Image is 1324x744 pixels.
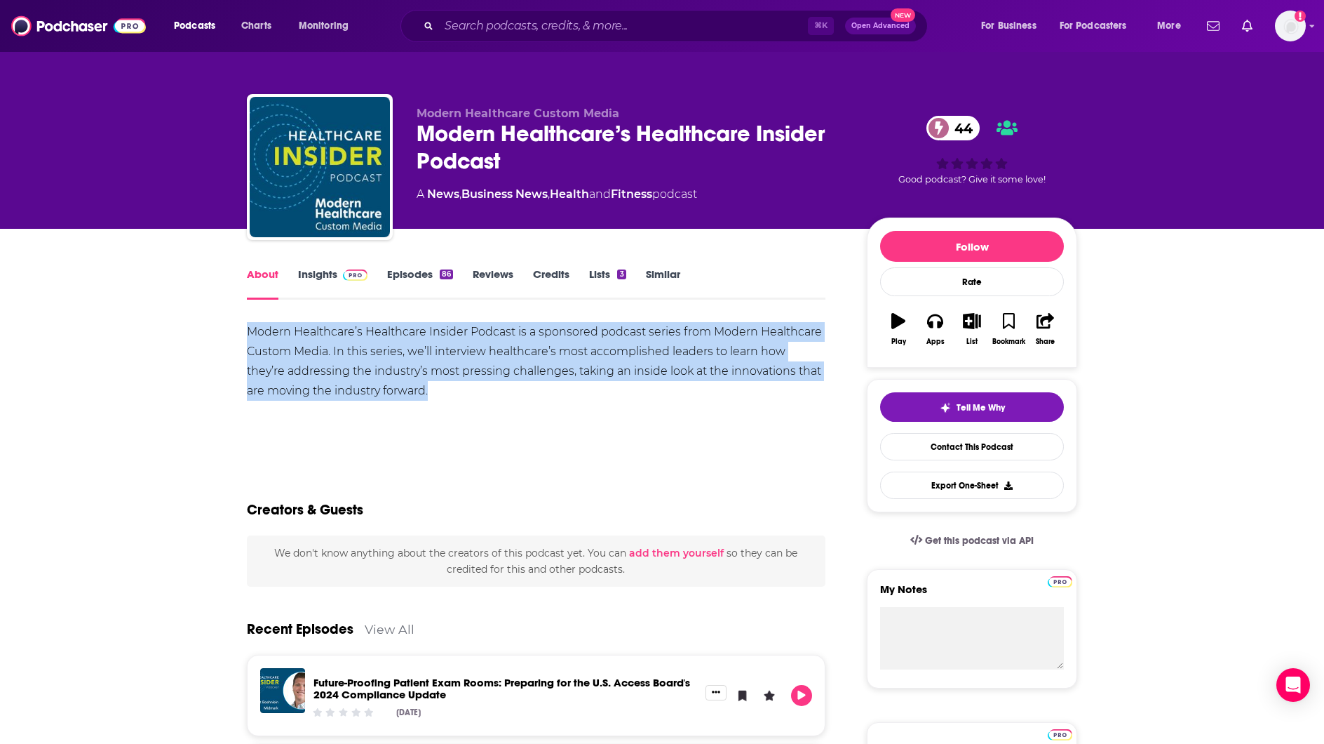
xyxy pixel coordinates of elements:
span: Charts [241,16,271,36]
img: User Profile [1275,11,1306,41]
h2: Creators & Guests [247,501,363,519]
img: Podchaser Pro [1048,576,1072,587]
span: Monitoring [299,16,349,36]
a: Health [550,187,589,201]
span: Good podcast? Give it some love! [898,174,1046,185]
button: Leave a Rating [759,685,780,706]
span: ⌘ K [808,17,834,35]
span: , [548,187,550,201]
span: Tell Me Why [957,402,1005,413]
img: Podchaser Pro [1048,729,1072,740]
span: Logged in as sbobal [1275,11,1306,41]
a: Get this podcast via API [899,524,1045,558]
svg: Add a profile image [1295,11,1306,22]
img: Modern Healthcare’s Healthcare Insider Podcast [250,97,390,237]
span: We don't know anything about the creators of this podcast yet . You can so they can be credited f... [274,547,797,575]
div: Search podcasts, credits, & more... [414,10,941,42]
button: Show profile menu [1275,11,1306,41]
a: Show notifications dropdown [1236,14,1258,38]
a: View All [365,622,414,637]
div: Share [1036,338,1055,346]
button: Play [880,304,917,354]
a: Similar [646,267,680,300]
a: InsightsPodchaser Pro [298,267,367,300]
a: Future-Proofing Patient Exam Rooms: Preparing for the U.S. Access Board's 2024 Compliance Update [313,676,690,701]
div: Open Intercom Messenger [1276,668,1310,702]
a: Fitness [611,187,652,201]
img: tell me why sparkle [940,402,951,413]
span: 44 [940,116,980,140]
span: New [891,8,916,22]
button: open menu [164,15,234,37]
div: Rate [880,267,1064,296]
div: A podcast [417,186,697,203]
span: For Podcasters [1060,16,1127,36]
div: [DATE] [396,708,421,717]
img: Podchaser - Follow, Share and Rate Podcasts [11,13,146,39]
div: 44Good podcast? Give it some love! [867,107,1077,194]
a: Pro website [1048,574,1072,587]
button: Bookmark Episode [732,685,753,706]
input: Search podcasts, credits, & more... [439,15,808,37]
a: Episodes86 [387,267,453,300]
span: More [1157,16,1181,36]
div: List [966,338,978,346]
span: For Business [981,16,1036,36]
a: Reviews [473,267,513,300]
button: Open AdvancedNew [845,18,916,34]
img: Future-Proofing Patient Exam Rooms: Preparing for the U.S. Access Board's 2024 Compliance Update [260,668,305,713]
button: Show More Button [705,685,727,700]
span: and [589,187,611,201]
button: Share [1027,304,1064,354]
button: Export One-Sheet [880,472,1064,499]
a: News [427,187,459,201]
button: open menu [1051,15,1147,37]
a: Lists3 [589,267,626,300]
button: add them yourself [629,547,724,559]
span: Modern Healthcare Custom Media [417,107,619,120]
button: open menu [1147,15,1198,37]
a: Contact This Podcast [880,433,1064,460]
a: About [247,267,278,300]
a: Charts [232,15,280,37]
button: open menu [289,15,367,37]
span: , [459,187,461,201]
a: 44 [926,116,980,140]
span: Open Advanced [851,22,910,29]
a: Credits [533,267,569,300]
div: Modern Healthcare’s Healthcare Insider Podcast is a sponsored podcast series from Modern Healthca... [247,322,825,401]
label: My Notes [880,583,1064,607]
button: open menu [971,15,1054,37]
button: Follow [880,231,1064,262]
a: Show notifications dropdown [1201,14,1225,38]
a: Pro website [1048,727,1072,740]
div: 86 [440,270,453,279]
div: Bookmark [992,338,1025,346]
img: Podchaser Pro [343,270,367,281]
button: Apps [917,304,953,354]
button: tell me why sparkleTell Me Why [880,392,1064,422]
span: Podcasts [174,16,215,36]
div: Community Rating: 0 out of 5 [311,707,375,717]
div: Play [891,338,906,346]
button: List [954,304,990,354]
a: Business News [461,187,548,201]
div: 3 [617,270,626,279]
div: Apps [926,338,945,346]
a: Recent Episodes [247,620,353,638]
span: Get this podcast via API [925,535,1034,547]
button: Bookmark [990,304,1027,354]
button: Play [791,685,812,706]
